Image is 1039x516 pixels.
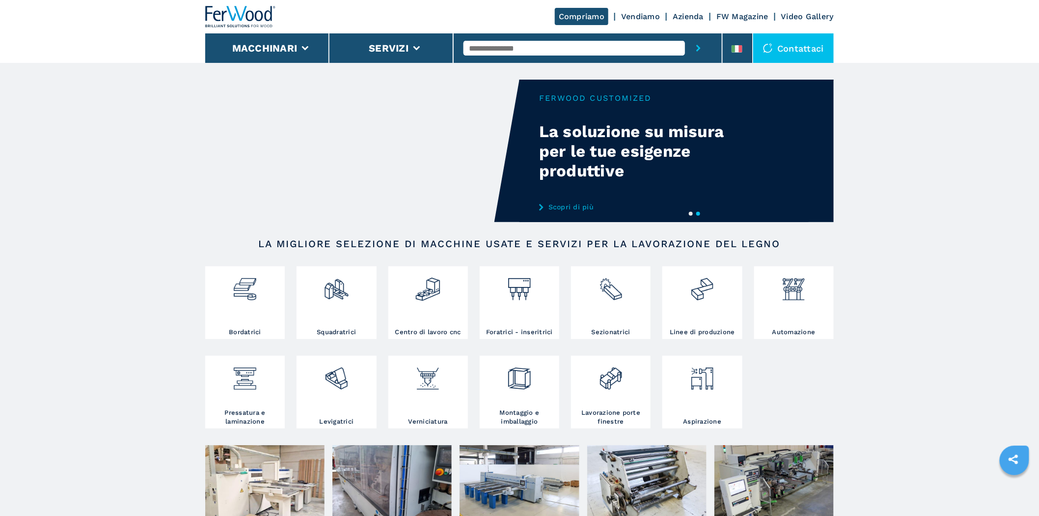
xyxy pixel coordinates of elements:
[662,356,742,429] a: Aspirazione
[205,80,519,222] video: Your browser does not support the video tag.
[621,12,660,21] a: Vendiamo
[574,408,648,426] h3: Lavorazione porte finestre
[670,328,735,337] h3: Linee di produzione
[229,328,261,337] h3: Bordatrici
[539,203,732,211] a: Scopri di più
[480,266,559,339] a: Foratrici - inseritrici
[716,12,768,21] a: FW Magazine
[685,33,712,63] button: submit-button
[662,266,742,339] a: Linee di produzione
[205,6,276,28] img: Ferwood
[753,33,834,63] div: Contattaci
[598,269,624,302] img: sezionatrici_2.png
[592,328,630,337] h3: Sezionatrici
[208,408,282,426] h3: Pressatura e laminazione
[232,269,258,302] img: bordatrici_1.png
[486,328,553,337] h3: Foratrici - inseritrici
[754,266,834,339] a: Automazione
[232,42,298,54] button: Macchinari
[395,328,461,337] h3: Centro di lavoro cnc
[689,358,715,392] img: aspirazione_1.png
[689,269,715,302] img: linee_di_produzione_2.png
[763,43,773,53] img: Contattaci
[205,266,285,339] a: Bordatrici
[369,42,409,54] button: Servizi
[232,358,258,392] img: pressa-strettoia.png
[317,328,356,337] h3: Squadratrici
[480,356,559,429] a: Montaggio e imballaggio
[781,12,834,21] a: Video Gallery
[482,408,557,426] h3: Montaggio e imballaggio
[324,358,350,392] img: levigatrici_2.png
[205,356,285,429] a: Pressatura e laminazione
[571,266,651,339] a: Sezionatrici
[598,358,624,392] img: lavorazione_porte_finestre_2.png
[997,472,1032,509] iframe: Chat
[409,417,448,426] h3: Verniciatura
[696,212,700,216] button: 2
[388,266,468,339] a: Centro di lavoro cnc
[555,8,608,25] a: Compriamo
[388,356,468,429] a: Verniciatura
[772,328,816,337] h3: Automazione
[506,269,532,302] img: foratrici_inseritrici_2.png
[297,356,376,429] a: Levigatrici
[415,269,441,302] img: centro_di_lavoro_cnc_2.png
[673,12,704,21] a: Azienda
[324,269,350,302] img: squadratrici_2.png
[320,417,354,426] h3: Levigatrici
[689,212,693,216] button: 1
[781,269,807,302] img: automazione.png
[415,358,441,392] img: verniciatura_1.png
[684,417,722,426] h3: Aspirazione
[297,266,376,339] a: Squadratrici
[571,356,651,429] a: Lavorazione porte finestre
[506,358,532,392] img: montaggio_imballaggio_2.png
[1001,447,1026,472] a: sharethis
[237,238,802,250] h2: LA MIGLIORE SELEZIONE DI MACCHINE USATE E SERVIZI PER LA LAVORAZIONE DEL LEGNO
